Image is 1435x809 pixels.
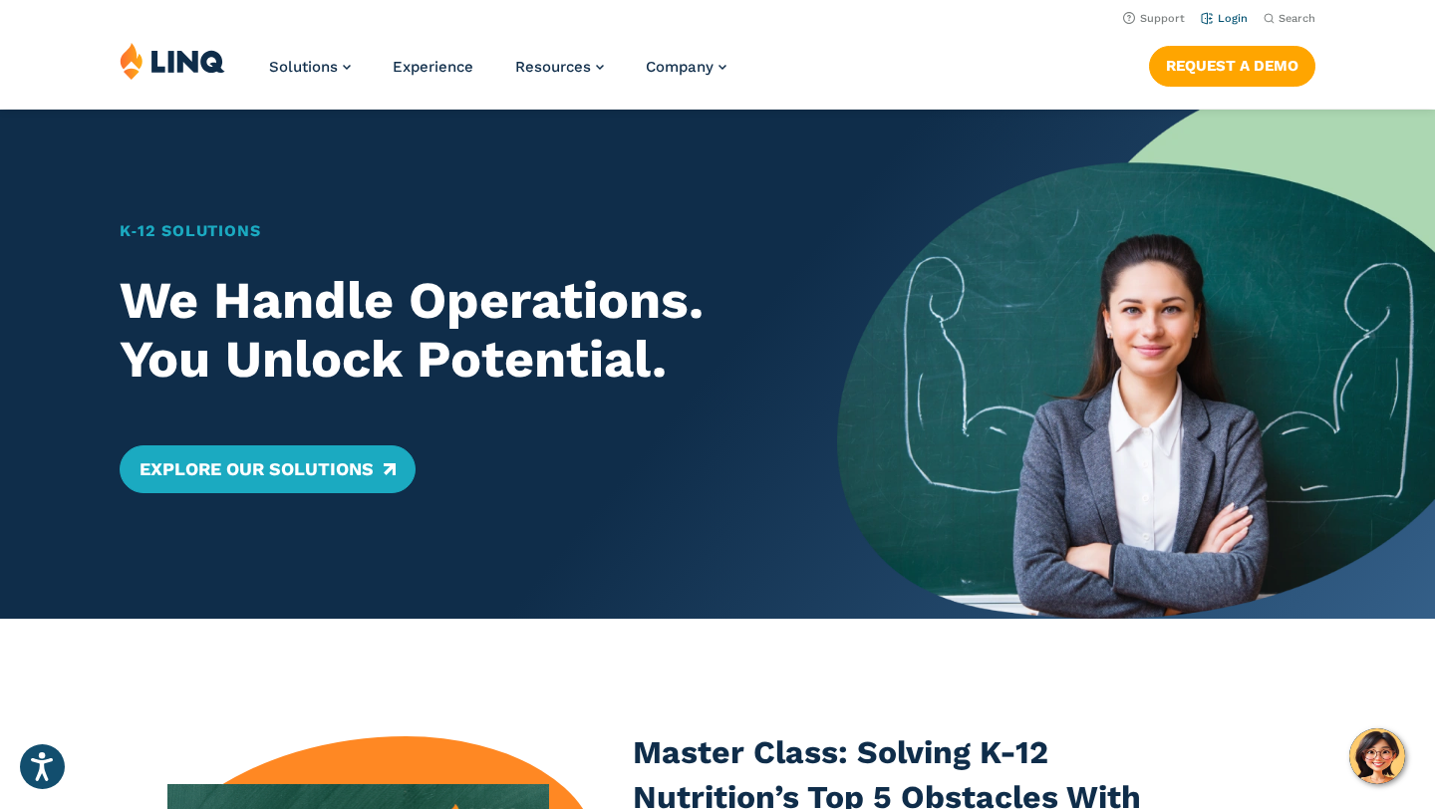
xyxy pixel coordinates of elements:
span: Solutions [269,58,338,76]
span: Company [646,58,714,76]
button: Open Search Bar [1264,11,1315,26]
span: Search [1279,12,1315,25]
a: Company [646,58,726,76]
a: Solutions [269,58,351,76]
a: Resources [515,58,604,76]
img: Home Banner [837,110,1435,619]
a: Request a Demo [1149,46,1315,86]
a: Experience [393,58,473,76]
h2: We Handle Operations. You Unlock Potential. [120,271,778,391]
a: Support [1123,12,1185,25]
img: LINQ | K‑12 Software [120,42,225,80]
span: Resources [515,58,591,76]
a: Explore Our Solutions [120,445,416,493]
a: Login [1201,12,1248,25]
nav: Button Navigation [1149,42,1315,86]
nav: Primary Navigation [269,42,726,108]
h1: K‑12 Solutions [120,219,778,243]
button: Hello, have a question? Let’s chat. [1349,728,1405,784]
